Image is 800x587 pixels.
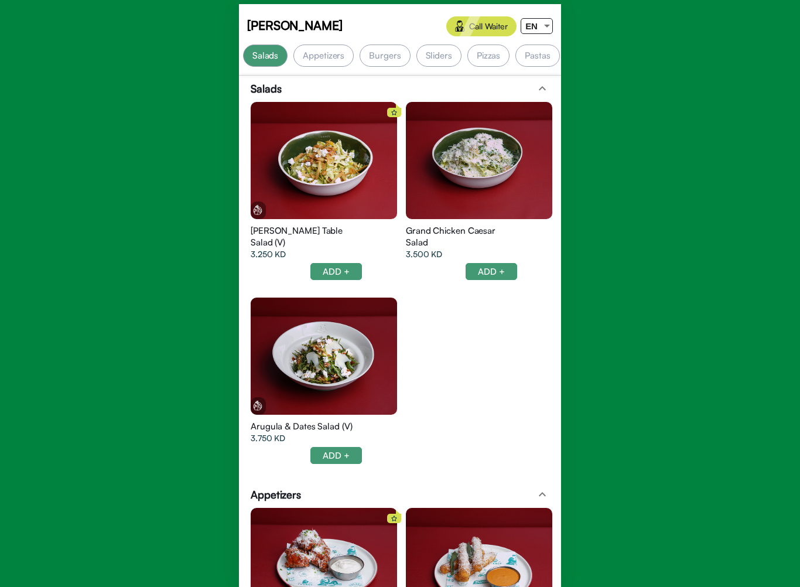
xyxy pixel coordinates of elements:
[293,45,354,67] div: Appetizers
[469,21,508,32] span: Call Waiter
[515,45,559,67] div: Pastas
[406,225,517,248] span: Grand Chicken Caesar Salad
[535,487,549,501] mat-icon: expand_less
[360,45,410,67] div: Burgers
[247,16,343,34] span: [PERSON_NAME]
[252,204,263,215] img: Vegetarian.png
[251,248,286,260] span: 3.250 KD
[535,81,549,95] mat-icon: expand_less
[251,225,362,248] span: [PERSON_NAME] Table Salad (V)
[251,81,281,96] span: Salads
[243,45,288,67] div: Salads
[310,447,362,464] div: ADD +
[525,21,538,31] span: EN
[406,248,442,260] span: 3.500 KD
[391,516,397,521] img: star%20icon.svg
[310,263,362,280] div: ADD +
[251,432,285,444] span: 3.750 KD
[416,45,461,67] div: Sliders
[251,421,353,432] span: Arugula & Dates Salad (V)
[467,45,510,67] div: Pizzas
[466,263,517,280] div: ADD +
[251,487,301,502] span: Appetizers
[391,110,397,115] img: star%20icon.svg
[252,400,263,411] img: Vegetarian.png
